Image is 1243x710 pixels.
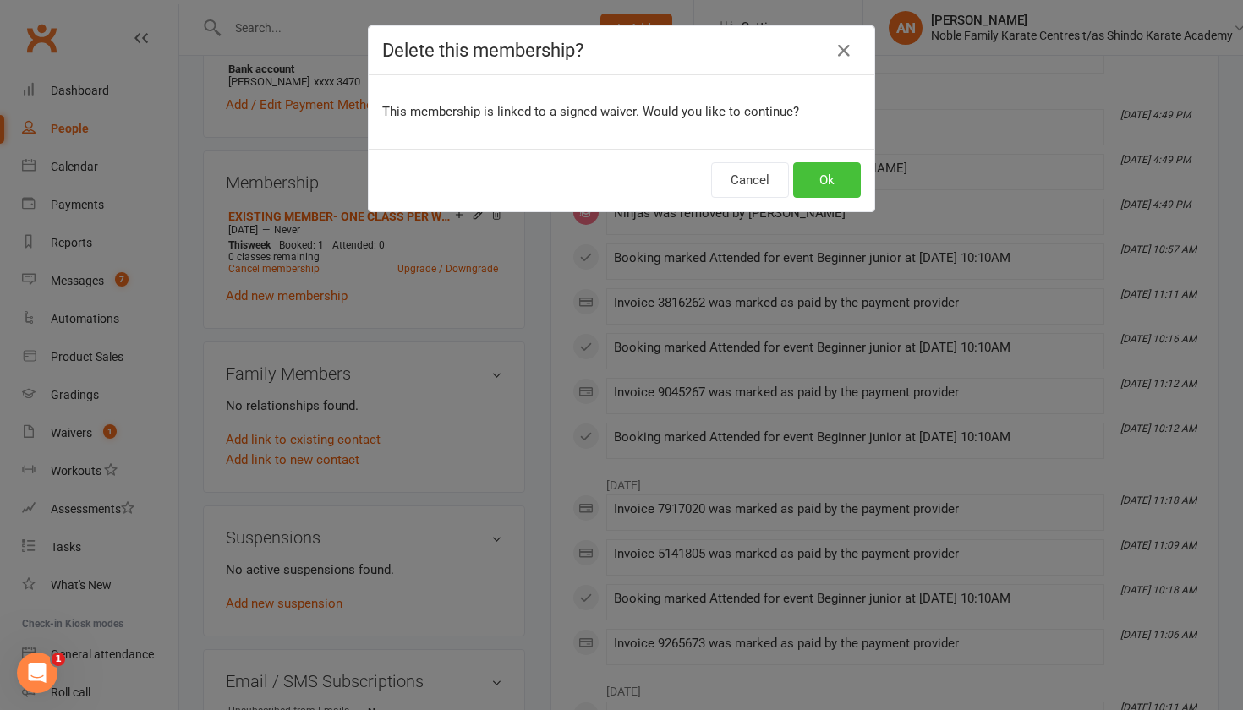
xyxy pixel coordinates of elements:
button: Ok [793,162,861,198]
h4: Delete this membership? [382,40,861,61]
p: This membership is linked to a signed waiver. Would you like to continue? [382,101,861,122]
button: Close [830,37,857,64]
iframe: Intercom live chat [17,653,57,693]
button: Cancel [711,162,789,198]
span: 1 [52,653,65,666]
